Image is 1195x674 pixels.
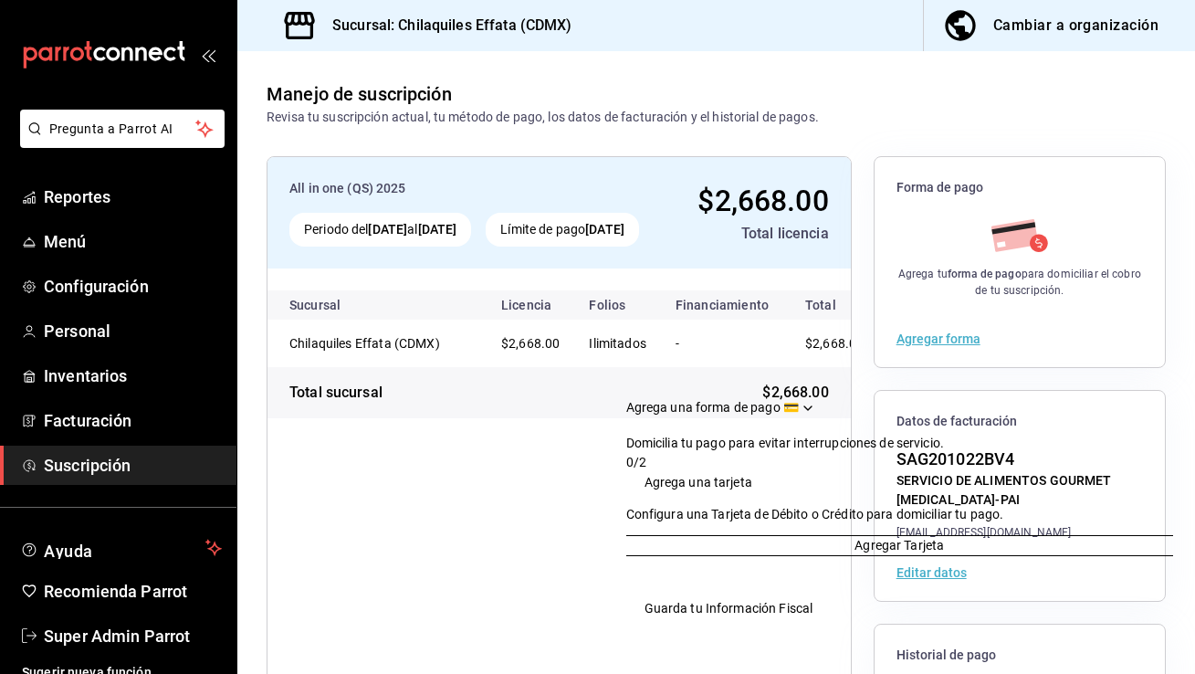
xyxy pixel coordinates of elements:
[574,320,661,367] td: Ilimitados
[44,274,222,299] span: Configuración
[993,13,1158,38] div: Cambiar a organización
[626,434,945,453] p: Domicilia tu pago para evitar interrupciones de servicio.
[49,120,196,139] span: Pregunta a Parrot AI
[267,108,819,127] div: Revisa tu suscripción actual, tu método de pago, los datos de facturación y el historial de pagos.
[948,268,1022,280] strong: forma de pago
[44,408,222,433] span: Facturación
[626,398,799,417] div: Agrega una forma de pago 💳
[44,453,222,478] span: Suscripción
[289,334,472,353] div: Chilaquiles Effata (CDMX)
[626,453,646,472] div: 0/2
[626,535,1173,556] button: Agregar Tarjeta
[854,536,944,555] span: Agregar Tarjeta
[267,80,452,108] div: Manejo de suscripción
[44,363,222,388] span: Inventarios
[44,229,222,254] span: Menú
[645,473,752,492] div: Agrega una tarjeta
[626,473,1173,492] button: Collapse Checklist
[585,222,624,237] strong: [DATE]
[20,110,225,148] button: Pregunta a Parrot AI
[896,647,1143,664] span: Historial de pago
[289,179,661,198] div: All in one (QS) 2025
[896,179,1143,196] span: Forma de pago
[44,624,222,648] span: Super Admin Parrot
[13,132,225,152] a: Pregunta a Parrot AI
[318,15,572,37] h3: Sucursal: Chilaquiles Effata (CDMX)
[501,336,560,351] span: $2,668.00
[44,184,222,209] span: Reportes
[896,266,1143,299] div: Agrega tu para domiciliar el cobro de tu suscripción.
[418,222,457,237] strong: [DATE]
[289,298,390,312] div: Sucursal
[626,505,1173,524] p: Configura una Tarjeta de Débito o Crédito para domiciliar tu pago.
[289,382,383,404] div: Total sucursal
[368,222,407,237] strong: [DATE]
[783,290,893,320] th: Total
[574,290,661,320] th: Folios
[289,213,471,247] div: Periodo del al
[626,398,1173,652] div: Agrega una forma de pago 💳
[661,290,783,320] th: Financiamiento
[661,320,783,367] td: -
[676,223,828,245] div: Total licencia
[626,398,1173,453] div: Drag to move checklist
[486,213,639,247] div: Límite de pago
[645,599,813,618] div: Guarda tu Información Fiscal
[44,537,198,559] span: Ayuda
[896,332,980,345] button: Agregar forma
[487,290,574,320] th: Licencia
[626,398,1173,472] button: Collapse Checklist
[697,184,828,218] span: $2,668.00
[201,47,215,62] button: open_drawer_menu
[805,336,864,351] span: $2,668.00
[44,579,222,604] span: Recomienda Parrot
[44,319,222,343] span: Personal
[762,382,828,404] span: $2,668.00
[626,599,1173,618] button: Expand Checklist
